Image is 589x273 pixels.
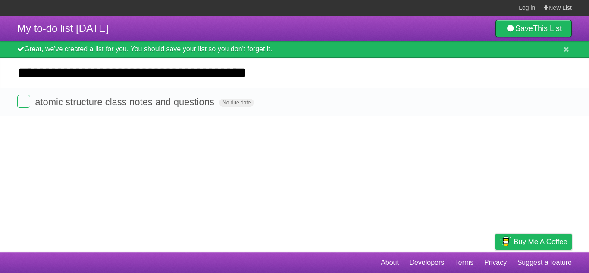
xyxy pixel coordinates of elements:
[495,234,572,250] a: Buy me a coffee
[219,99,254,107] span: No due date
[495,20,572,37] a: SaveThis List
[517,254,572,271] a: Suggest a feature
[409,254,444,271] a: Developers
[500,234,511,249] img: Buy me a coffee
[381,254,399,271] a: About
[455,254,474,271] a: Terms
[484,254,507,271] a: Privacy
[514,234,567,249] span: Buy me a coffee
[17,95,30,108] label: Done
[533,24,562,33] b: This List
[17,22,109,34] span: My to-do list [DATE]
[35,97,216,107] span: atomic structure class notes and questions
